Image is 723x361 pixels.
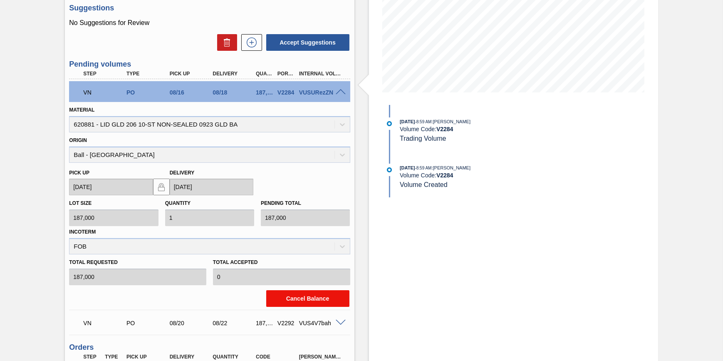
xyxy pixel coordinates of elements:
label: Lot size [69,200,92,206]
div: Delivery [168,354,215,360]
img: atual [387,167,392,172]
button: Accept Suggestions [266,34,349,51]
div: Delete Suggestions [213,34,237,51]
label: Incoterm [69,229,96,235]
div: Type [103,354,125,360]
label: Pick up [69,170,89,176]
div: Purchase order [124,320,172,326]
div: Quantity [254,71,276,77]
div: 08/20/2025 [168,320,215,326]
span: [DATE] [400,119,415,124]
div: 08/22/2025 [210,320,258,326]
strong: V 2284 [436,172,453,179]
input: mm/dd/yyyy [170,179,253,195]
h3: Pending volumes [69,60,350,69]
label: Total Requested [69,256,206,269]
div: Pick up [124,354,172,360]
div: 08/16/2025 [168,89,215,96]
div: 08/18/2025 [210,89,258,96]
span: : [PERSON_NAME] [432,119,471,124]
label: Material [69,107,94,113]
div: Accept Suggestions [262,33,350,52]
div: Code [254,354,302,360]
div: Type [124,71,172,77]
strong: V 2284 [436,126,453,132]
span: [DATE] [400,165,415,170]
div: Trading Volume [81,314,129,332]
div: Purchase order [124,89,172,96]
div: V2284 [275,89,297,96]
label: Quantity [165,200,191,206]
div: 187,000 [254,89,276,96]
span: - 8:59 AM [415,166,432,170]
span: Volume Created [400,181,448,188]
label: Total Accepted [213,256,350,269]
div: Step [81,71,129,77]
button: locked [153,179,170,195]
label: Delivery [170,170,195,176]
img: atual [387,121,392,126]
span: Trading Volume [400,135,446,142]
p: VN [83,320,127,326]
div: Portal Volume [275,71,297,77]
span: : [PERSON_NAME] [432,165,471,170]
h3: Orders [69,343,350,352]
div: VUS4V7bah [297,320,345,326]
div: Quantity [210,354,258,360]
div: Volume Code: [400,172,597,179]
div: Delivery [210,71,258,77]
div: Trading Volume [81,83,129,102]
div: Pick up [168,71,215,77]
p: No Suggestions for Review [69,19,350,27]
div: V2292 [275,320,297,326]
label: Origin [69,137,87,143]
span: - 8:59 AM [415,120,432,124]
div: New suggestion [237,34,262,51]
div: 187,000 [254,320,276,326]
div: Volume Code: [400,126,597,132]
label: Pending total [261,200,301,206]
div: Step [81,354,103,360]
div: [PERSON_NAME]. ID [297,354,345,360]
input: mm/dd/yyyy [69,179,153,195]
h3: Suggestions [69,4,350,12]
button: Cancel Balance [266,290,349,307]
p: VN [83,89,127,96]
img: locked [156,182,166,192]
div: VUSURezZN [297,89,345,96]
div: Internal Volume Id [297,71,345,77]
